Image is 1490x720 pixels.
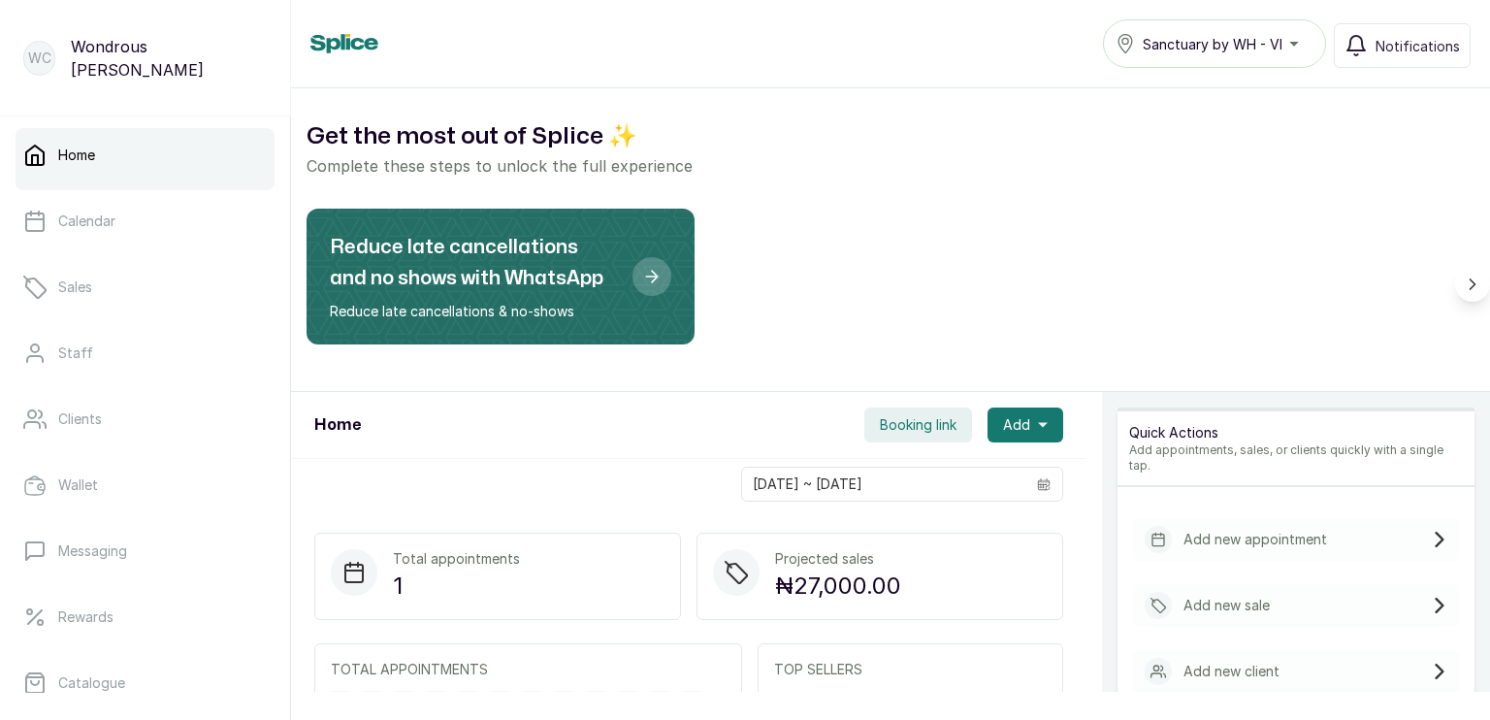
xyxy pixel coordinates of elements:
[775,569,901,604] p: ₦27,000.00
[1376,36,1460,56] span: Notifications
[58,278,92,297] p: Sales
[794,691,1010,710] p: HYDRATION WITH STYLE permed
[16,194,275,248] a: Calendar
[1129,423,1463,442] p: Quick Actions
[16,260,275,314] a: Sales
[330,232,617,294] h2: Reduce late cancellations and no shows with WhatsApp
[1143,34,1282,54] span: Sanctuary by WH - VI
[1334,23,1471,68] button: Notifications
[307,154,1474,178] p: Complete these steps to unlock the full experience
[1183,530,1327,549] p: Add new appointment
[16,590,275,644] a: Rewards
[16,392,275,446] a: Clients
[16,128,275,182] a: Home
[16,524,275,578] a: Messaging
[58,475,98,495] p: Wallet
[774,660,1047,679] p: TOP SELLERS
[16,458,275,512] a: Wallet
[1183,596,1270,615] p: Add new sale
[880,415,956,435] span: Booking link
[307,119,1474,154] h2: Get the most out of Splice ✨
[58,607,113,627] p: Rewards
[1129,442,1463,474] p: Add appointments, sales, or clients quickly with a single tap.
[58,409,102,429] p: Clients
[16,656,275,710] a: Catalogue
[393,569,520,604] p: 1
[1103,19,1326,68] button: Sanctuary by WH - VI
[330,302,617,321] p: Reduce late cancellations & no-shows
[1037,477,1051,491] svg: calendar
[742,468,1025,501] input: Select date
[1183,662,1279,681] p: Add new client
[58,344,93,363] p: Staff
[58,146,95,165] p: Home
[331,660,726,679] p: TOTAL APPOINTMENTS
[16,326,275,380] a: Staff
[393,549,520,569] p: Total appointments
[988,408,1063,442] button: Add
[71,35,267,82] p: Wondrous [PERSON_NAME]
[314,413,361,437] h1: Home
[58,541,127,561] p: Messaging
[775,549,901,569] p: Projected sales
[1003,415,1030,435] span: Add
[28,49,51,68] p: WC
[307,209,695,344] div: Reduce late cancellations and no shows with WhatsApp
[1455,267,1490,302] button: Scroll right
[864,408,972,442] button: Booking link
[58,673,125,693] p: Catalogue
[58,212,115,231] p: Calendar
